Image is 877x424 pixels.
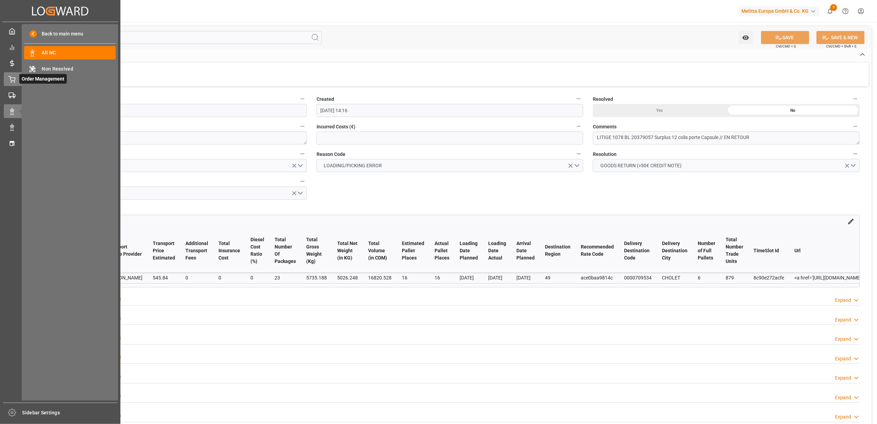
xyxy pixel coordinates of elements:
[368,274,392,282] div: 16820.528
[835,394,851,401] div: Expand
[4,136,117,150] a: Timeslot Management
[317,96,334,103] span: Created
[483,229,511,273] th: Loading Date Actual
[397,229,429,273] th: Estimated Pallet Places
[22,409,118,416] span: Sidebar Settings
[851,94,860,103] button: Resolved
[838,3,853,19] button: Help Center
[739,4,822,18] button: Melitta Europa GmbH & Co. KG
[40,104,307,117] input: DD-MM-YYYY HH:MM
[581,274,614,282] div: ace0baa9814c
[218,274,240,282] div: 0
[213,229,245,273] th: Total Insurance Cost
[619,229,657,273] th: Delivery Destination Code
[19,74,67,84] span: Order Management
[516,274,535,282] div: [DATE]
[402,274,424,282] div: 16
[662,274,687,282] div: CHOLET
[298,94,307,103] button: Updated
[106,274,142,282] div: [PERSON_NAME]
[306,274,327,282] div: 5735.188
[298,177,307,186] button: Cost Ownership
[460,274,478,282] div: [DATE]
[826,44,856,49] span: Ctrl/CMD + Shift + S
[317,159,584,172] button: open menu
[593,104,726,117] div: Yes
[657,229,693,273] th: Delivery Destination City
[4,88,117,102] a: Transport Management
[720,229,748,273] th: Total Number Trade Units
[185,274,208,282] div: 0
[540,229,576,273] th: Destination Region
[545,274,570,282] div: 49
[24,62,116,75] a: Non Resolved
[298,122,307,131] button: Transport ID Logward *
[363,229,397,273] th: Total Volume (in CDM)
[739,31,753,44] button: open menu
[317,123,355,130] span: Incurred Costs (€)
[320,162,385,169] span: LOADING/PICKING ERROR
[435,274,449,282] div: 16
[317,104,584,117] input: DD-MM-YYYY HH:MM
[40,187,307,200] button: open menu
[42,49,116,56] span: All NC
[593,131,860,145] textarea: LITIGE 1078 BL 20379057 Surplus 12 colis porte Capsule // EN RETOUR
[726,274,743,282] div: 879
[835,297,851,304] div: Expand
[835,355,851,362] div: Expand
[776,44,796,49] span: Ctrl/CMD + S
[574,149,583,158] button: Reason Code
[4,40,117,54] a: Control Tower
[761,31,809,44] button: SAVE
[153,274,175,282] div: 545.84
[597,162,685,169] span: GOODS RETURN (>50€ CREDIT NOTE)
[851,149,860,158] button: Resolution
[748,229,789,273] th: TimeSlot Id
[269,229,301,273] th: Total Number Of Packages
[835,336,851,343] div: Expand
[693,229,720,273] th: Number of Full Pallets
[275,274,296,282] div: 23
[148,229,180,273] th: Transport Price Estimated
[337,274,358,282] div: 5026.248
[726,104,860,117] div: No
[4,56,117,70] a: Rate Management
[454,229,483,273] th: Loading Date Planned
[593,96,613,103] span: Resolved
[574,122,583,131] button: Incurred Costs (€)
[24,46,116,60] a: All NC
[298,149,307,158] button: Responsible Party
[698,274,715,282] div: 6
[593,151,617,158] span: Resolution
[830,4,837,11] span: 3
[42,65,116,73] span: Non Resolved
[593,123,617,130] span: Comments
[429,229,454,273] th: Actual Pallet Places
[835,374,851,382] div: Expand
[301,229,332,273] th: Total Gross Weight (Kg)
[4,72,117,86] a: Order ManagementOrder Management
[574,94,583,103] button: Created
[835,316,851,324] div: Expand
[753,274,784,282] div: 8c90e272acfe
[32,31,322,44] input: Search Fields
[40,159,307,172] button: open menu
[4,120,117,134] a: Data Management
[488,274,506,282] div: [DATE]
[835,413,851,421] div: Expand
[593,159,860,172] button: open menu
[317,151,345,158] span: Reason Code
[576,229,619,273] th: Recommended Rate Code
[511,229,540,273] th: Arrival Date Planned
[40,131,307,145] textarea: e9a4acc5da1d
[332,229,363,273] th: Total Net Weight (in KG)
[250,274,264,282] div: 0
[180,229,213,273] th: Additional Transport Fees
[739,6,820,16] div: Melitta Europa GmbH & Co. KG
[816,31,865,44] button: SAVE & NEW
[100,229,148,273] th: Transport Service Provider
[851,122,860,131] button: Comments
[822,3,838,19] button: show 3 new notifications
[37,30,83,38] span: Back to main menu
[245,229,269,273] th: Diesel Cost Ratio (%)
